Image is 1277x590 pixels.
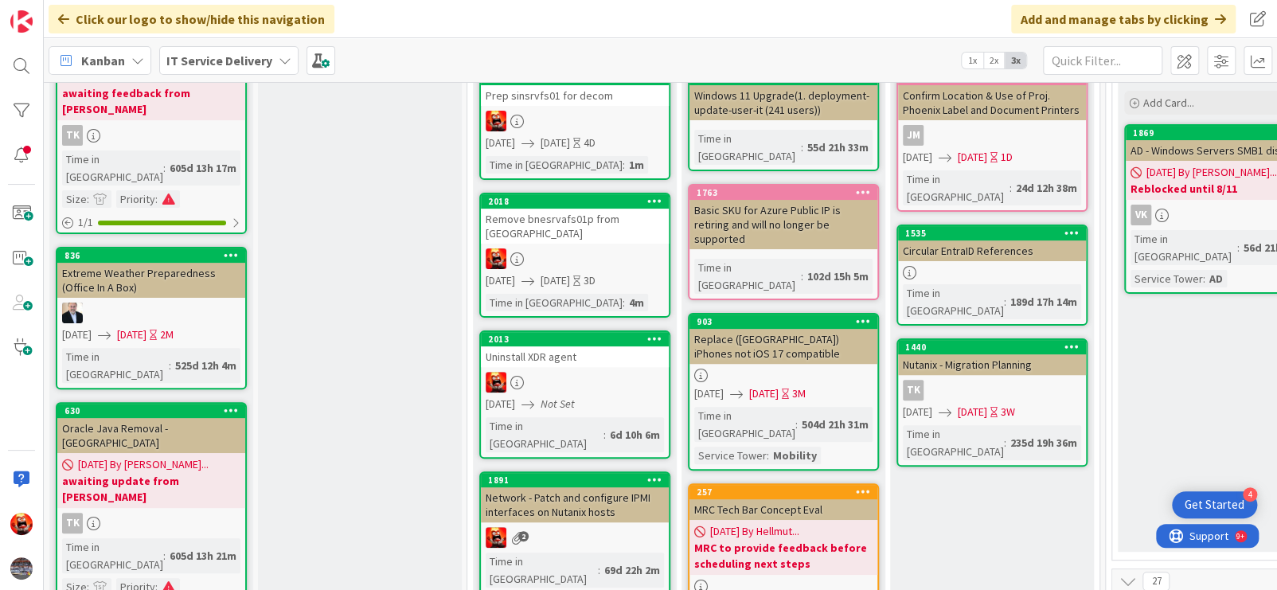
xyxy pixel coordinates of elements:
span: : [603,426,606,443]
img: VN [486,111,506,131]
div: 2019Prep sinsrvfs01 for decom [481,71,669,106]
div: 235d 19h 36m [1006,434,1081,451]
div: MRC Tech Bar Concept Eval [689,499,877,520]
div: 525d 12h 4m [171,357,240,374]
span: : [1009,179,1012,197]
div: TK [62,513,83,533]
a: 2013Uninstall XDR agentVN[DATE]Not SetTime in [GEOGRAPHIC_DATA]:6d 10h 6m [479,330,670,459]
img: HO [62,303,83,323]
div: Time in [GEOGRAPHIC_DATA] [903,425,1004,460]
div: 2013Uninstall XDR agent [481,332,669,367]
div: 3M [792,385,806,402]
div: 1763 [689,186,877,200]
div: 1891 [481,473,669,487]
div: 1/1 [57,213,245,232]
span: : [169,357,171,374]
span: : [767,447,769,464]
div: Time in [GEOGRAPHIC_DATA] [62,150,163,186]
span: [DATE] [541,272,570,289]
div: 2018 [488,196,669,207]
div: Time in [GEOGRAPHIC_DATA] [1131,230,1237,265]
div: 903 [689,315,877,329]
i: Not Set [541,397,575,411]
div: Time in [GEOGRAPHIC_DATA] [486,417,603,452]
span: Kanban [81,51,125,70]
div: Get Started [1185,497,1244,513]
span: : [1203,270,1205,287]
div: 504d 21h 31m [798,416,873,433]
span: [DATE] By [PERSON_NAME]... [78,456,209,473]
div: 257 [689,485,877,499]
div: TK [62,125,83,146]
div: 1D [1001,149,1013,166]
div: 903Replace ([GEOGRAPHIC_DATA]) iPhones not iOS 17 compatible [689,315,877,364]
b: awaiting feedback from [PERSON_NAME] [62,85,240,117]
div: 630 [57,404,245,418]
div: Service Tower [1131,270,1203,287]
div: 69d 22h 2m [600,561,664,579]
span: : [1237,239,1240,256]
div: 257MRC Tech Bar Concept Eval [689,485,877,520]
div: Basic SKU for Azure Public IP is retiring and will no longer be supported [689,200,877,249]
img: VN [486,248,506,269]
span: : [1004,293,1006,311]
div: 2018Remove bnesrvafs01p from [GEOGRAPHIC_DATA] [481,194,669,244]
span: [DATE] [486,272,515,289]
span: Support [33,2,72,21]
div: AD [1205,270,1227,287]
div: 1440Nutanix - Migration Planning [898,340,1086,375]
div: TK [903,380,924,400]
div: Time in [GEOGRAPHIC_DATA] [903,170,1009,205]
div: 2013 [481,332,669,346]
div: JM [898,125,1086,146]
span: : [598,561,600,579]
div: Priority [116,190,155,208]
b: MRC to provide feedback before scheduling next steps [694,540,873,572]
div: 605d 13h 21m [166,547,240,565]
span: 1x [962,53,983,68]
div: 6d 10h 6m [606,426,664,443]
div: TK [898,380,1086,400]
img: VN [486,527,506,548]
div: Click our logo to show/hide this navigation [49,5,334,33]
span: [DATE] [958,404,987,420]
div: 9+ [80,6,88,19]
span: [DATE] By [PERSON_NAME]... [1146,164,1277,181]
span: 2x [983,53,1005,68]
div: 2M [160,326,174,343]
div: Open Get Started checklist, remaining modules: 4 [1172,491,1257,518]
a: 1763Basic SKU for Azure Public IP is retiring and will no longer be supportedTime in [GEOGRAPHIC_... [688,184,879,300]
div: Time in [GEOGRAPHIC_DATA] [62,538,163,573]
span: [DATE] [486,396,515,412]
span: [DATE] [62,326,92,343]
div: 1891 [488,475,669,486]
span: [DATE] [117,326,146,343]
div: Time in [GEOGRAPHIC_DATA] [694,407,795,442]
div: 836 [57,248,245,263]
div: 1535 [898,226,1086,240]
div: Nutanix - Migration Planning [898,354,1086,375]
div: 2013 [488,334,669,345]
div: 903 [697,316,877,327]
span: [DATE] [903,404,932,420]
div: 189d 17h 14m [1006,293,1081,311]
div: VN [481,372,669,393]
div: 4 [1243,487,1257,502]
div: 1440 [898,340,1086,354]
a: 1535Circular EntraID ReferencesTime in [GEOGRAPHIC_DATA]:189d 17h 14m [896,225,1088,326]
span: : [801,139,803,156]
span: : [795,416,798,433]
div: 1928Windows 11 Upgrade(1. deployment-update-user-it (241 users)) [689,71,877,120]
div: 24d 12h 38m [1012,179,1081,197]
span: : [623,294,625,311]
div: Time in [GEOGRAPHIC_DATA] [486,553,598,588]
span: : [87,190,89,208]
img: Visit kanbanzone.com [10,10,33,33]
b: IT Service Delivery [166,53,272,68]
a: [DATE] By [PERSON_NAME]...awaiting feedback from [PERSON_NAME]TKTime in [GEOGRAPHIC_DATA]:605d 13... [56,14,247,234]
span: : [623,156,625,174]
div: 836Extreme Weather Preparedness (Office In A Box) [57,248,245,298]
div: 257 [697,486,877,498]
div: 1535Circular EntraID References [898,226,1086,261]
div: Time in [GEOGRAPHIC_DATA] [486,156,623,174]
